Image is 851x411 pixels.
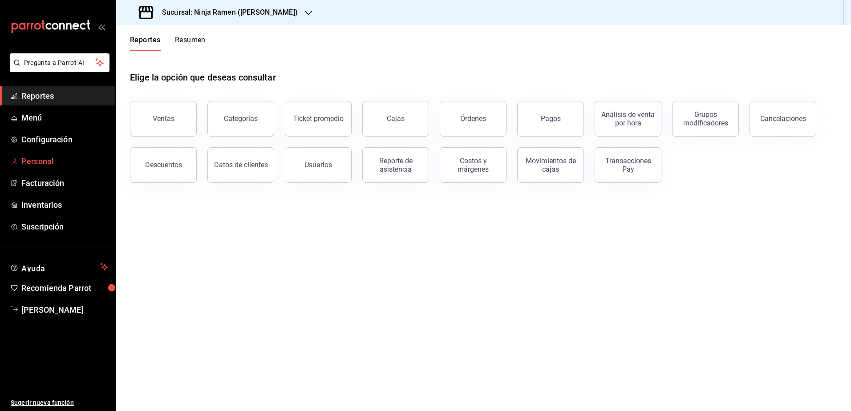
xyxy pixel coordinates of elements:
[750,101,816,137] button: Cancelaciones
[672,101,739,137] button: Grupos modificadores
[678,110,733,127] div: Grupos modificadores
[130,36,161,51] button: Reportes
[362,147,429,183] button: Reporte de asistencia
[155,7,298,18] h3: Sucursal: Ninja Ramen ([PERSON_NAME])
[21,262,97,272] span: Ayuda
[21,112,108,124] span: Menú
[293,114,344,123] div: Ticket promedio
[21,177,108,189] span: Facturación
[304,161,332,169] div: Usuarios
[362,101,429,137] button: Cajas
[11,398,108,407] span: Sugerir nueva función
[21,90,108,102] span: Reportes
[21,133,108,145] span: Configuración
[214,161,268,169] div: Datos de clientes
[130,101,197,137] button: Ventas
[285,101,352,137] button: Ticket promedio
[595,101,661,137] button: Análisis de venta por hora
[130,147,197,183] button: Descuentos
[6,64,109,74] a: Pregunta a Parrot AI
[387,114,405,123] div: Cajas
[285,147,352,183] button: Usuarios
[21,155,108,167] span: Personal
[523,157,578,173] div: Movimientos de cajas
[595,147,661,183] button: Transacciones Pay
[153,114,174,123] div: Ventas
[517,101,584,137] button: Pagos
[21,221,108,233] span: Suscripción
[460,114,486,123] div: Órdenes
[207,101,274,137] button: Categorías
[10,53,109,72] button: Pregunta a Parrot AI
[21,304,108,316] span: [PERSON_NAME]
[207,147,274,183] button: Datos de clientes
[224,114,258,123] div: Categorías
[600,110,656,127] div: Análisis de venta por hora
[130,71,276,84] h1: Elige la opción que deseas consultar
[440,101,507,137] button: Órdenes
[517,147,584,183] button: Movimientos de cajas
[24,58,96,68] span: Pregunta a Parrot AI
[21,199,108,211] span: Inventarios
[98,23,105,30] button: open_drawer_menu
[175,36,206,51] button: Resumen
[21,282,108,294] span: Recomienda Parrot
[600,157,656,173] div: Transacciones Pay
[541,114,561,123] div: Pagos
[760,114,806,123] div: Cancelaciones
[130,36,206,51] div: navigation tabs
[440,147,507,183] button: Costos y márgenes
[446,157,501,173] div: Costos y márgenes
[145,161,182,169] div: Descuentos
[368,157,423,173] div: Reporte de asistencia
